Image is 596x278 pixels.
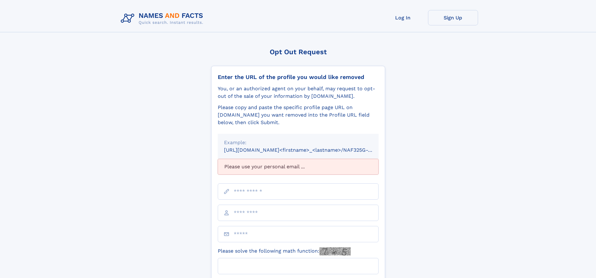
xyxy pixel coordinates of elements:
div: Opt Out Request [211,48,385,56]
img: Logo Names and Facts [118,10,208,27]
div: Enter the URL of the profile you would like removed [218,74,379,81]
div: Example: [224,139,372,146]
div: You, or an authorized agent on your behalf, may request to opt-out of the sale of your informatio... [218,85,379,100]
label: Please solve the following math function: [218,247,351,255]
small: [URL][DOMAIN_NAME]<firstname>_<lastname>/NAF325G-xxxxxxxx [224,147,390,153]
div: Please copy and paste the specific profile page URL on [DOMAIN_NAME] you want removed into the Pr... [218,104,379,126]
a: Sign Up [428,10,478,25]
a: Log In [378,10,428,25]
div: Please use your personal email ... [218,159,379,175]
